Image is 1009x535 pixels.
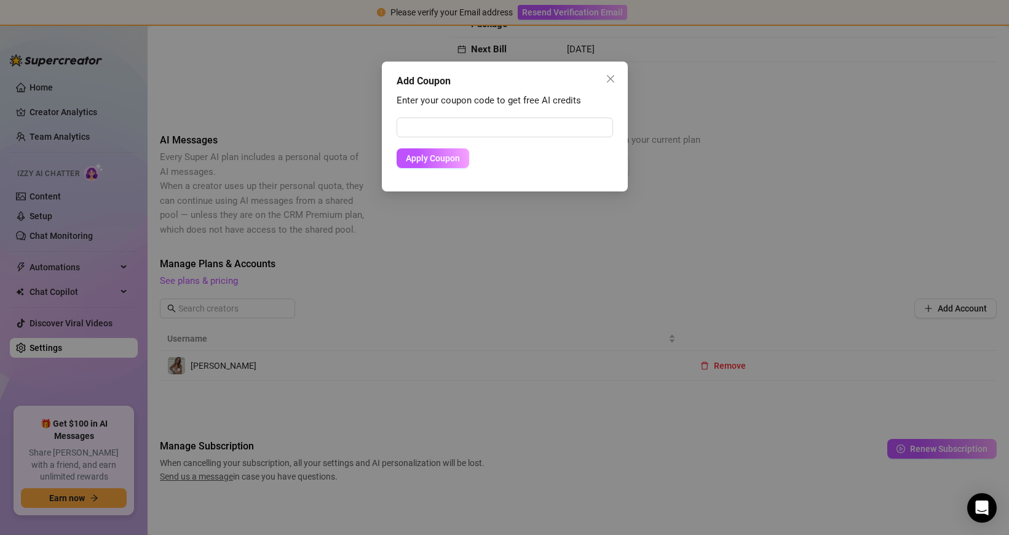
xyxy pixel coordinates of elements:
[601,69,620,89] button: Close
[606,74,615,84] span: close
[397,148,469,168] button: Apply Coupon
[601,74,620,84] span: Close
[967,493,997,523] div: Open Intercom Messenger
[406,153,460,163] span: Apply Coupon
[397,94,613,108] div: Enter your coupon code to get free AI credits
[397,74,613,89] div: Add Coupon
